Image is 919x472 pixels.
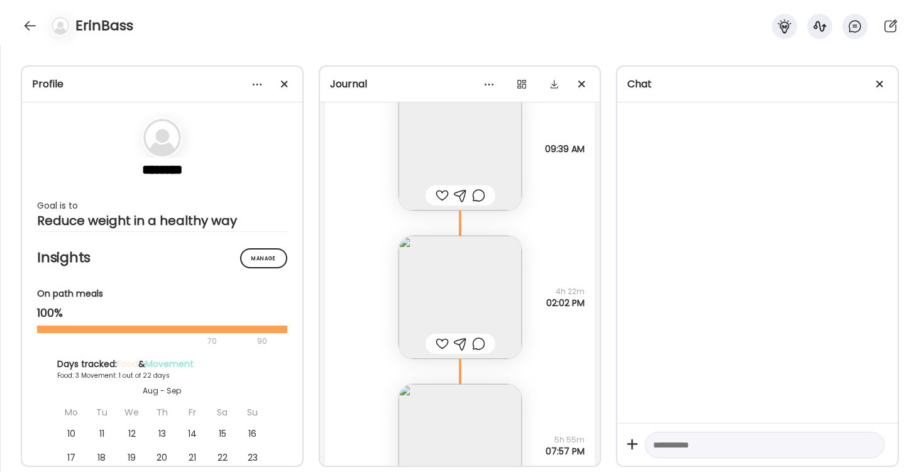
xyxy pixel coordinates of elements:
span: 09:39 AM [545,143,585,155]
img: bg-avatar-default.svg [143,119,181,156]
div: Mo [58,402,85,423]
h4: ErinBass [75,16,133,36]
h2: Insights [37,248,287,267]
span: 5h 55m [546,434,585,446]
span: 07:57 PM [546,446,585,457]
div: Chat [627,77,888,92]
span: 4h 22m [546,286,585,297]
div: Th [148,402,176,423]
div: 70 [37,334,253,349]
div: 23 [239,447,267,468]
div: 15 [209,423,236,444]
div: On path meals [37,287,287,300]
div: 13 [148,423,176,444]
div: Profile [32,77,292,92]
img: images%2FIFFD6Lp5OJYCWt9NgWjrgf5tujb2%2FhfP5hj2v17e3Az2G2xz3%2FLjvxbeVdrL9Ljqv8ABoL_240 [399,87,522,211]
div: 14 [179,423,206,444]
div: Su [239,402,267,423]
div: 20 [148,447,176,468]
span: Movement [145,358,194,370]
div: 10 [58,423,85,444]
div: Reduce weight in a healthy way [37,213,287,228]
div: Fr [179,402,206,423]
div: 22 [209,447,236,468]
div: Journal [330,77,590,92]
div: 16 [239,423,267,444]
div: 12 [118,423,146,444]
div: 11 [88,423,116,444]
div: Tu [88,402,116,423]
div: Manage [240,248,287,268]
img: images%2FIFFD6Lp5OJYCWt9NgWjrgf5tujb2%2F1RllZMH4Ssx9CbiWb0HC%2FZxXTQVdO5ibapH2CpbRz_240 [399,236,522,359]
img: bg-avatar-default.svg [52,17,69,35]
div: Aug - Sep [57,385,267,397]
span: 02:02 PM [546,297,585,309]
div: We [118,402,146,423]
span: Food [117,358,138,370]
div: 100% [37,305,287,321]
div: Sa [209,402,236,423]
div: Goal is to [37,198,287,213]
div: 18 [88,447,116,468]
div: 19 [118,447,146,468]
div: 90 [256,334,268,349]
div: Food: 3 Movement: 1 out of 22 days [57,371,267,380]
div: Days tracked: & [57,358,267,371]
div: 21 [179,447,206,468]
div: 17 [58,447,85,468]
